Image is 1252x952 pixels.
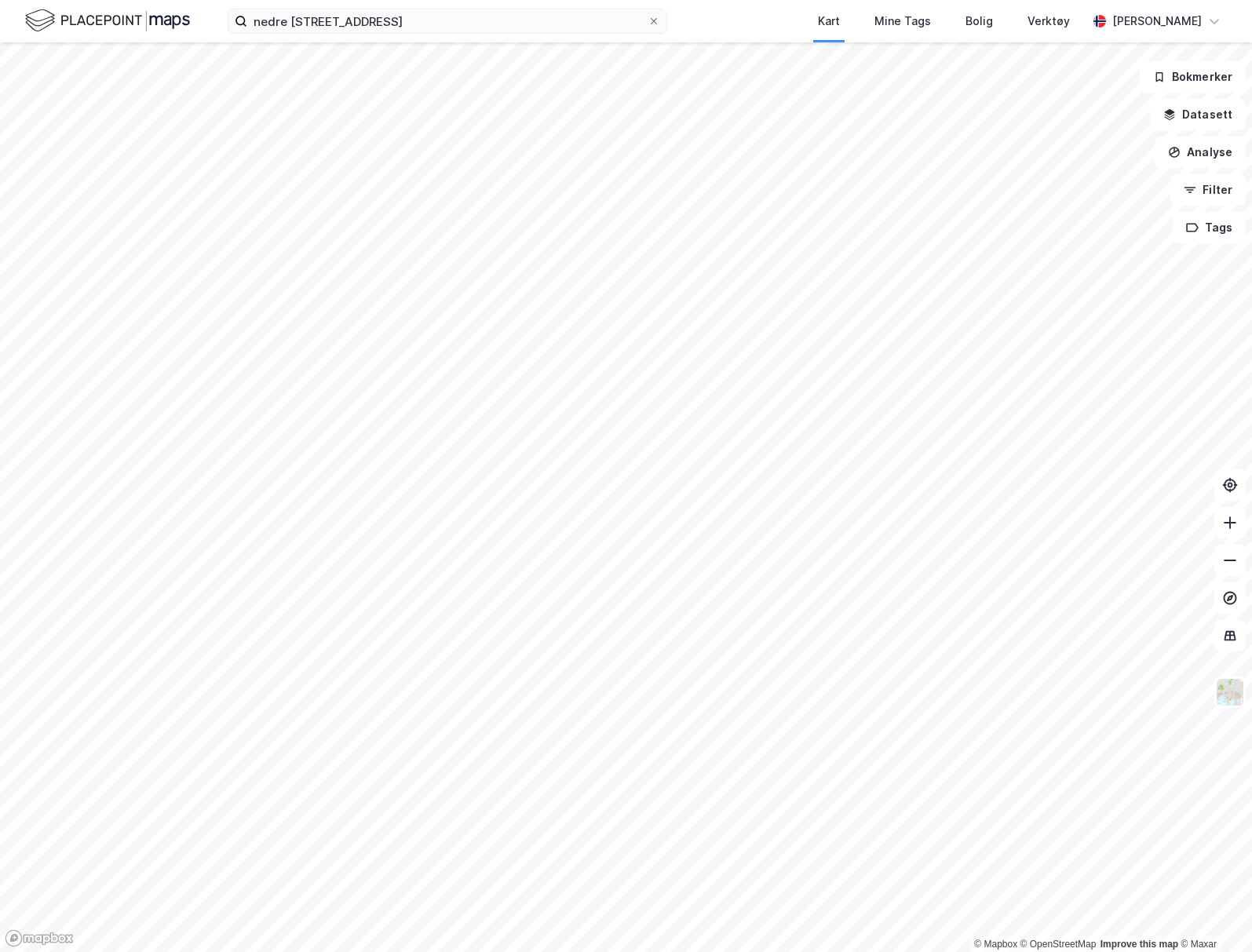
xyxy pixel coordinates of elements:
button: Tags [1173,212,1246,243]
div: Verktøy [1028,12,1070,31]
a: Mapbox homepage [5,929,74,947]
button: Datasett [1150,99,1246,130]
button: Analyse [1155,137,1246,168]
input: Søk på adresse, matrikkel, gårdeiere, leietakere eller personer [247,9,648,33]
button: Bokmerker [1140,61,1246,93]
button: Filter [1170,174,1246,206]
img: logo.f888ab2527a4732fd821a326f86c7f29.svg [25,7,190,35]
div: Bolig [965,12,993,31]
iframe: Chat Widget [1174,877,1252,952]
a: OpenStreetMap [1020,939,1097,950]
div: [PERSON_NAME] [1112,12,1202,31]
div: Kart [818,12,840,31]
a: Mapbox [974,939,1017,950]
img: Z [1215,677,1245,707]
div: Mine Tags [874,12,931,31]
a: Improve this map [1101,939,1178,950]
